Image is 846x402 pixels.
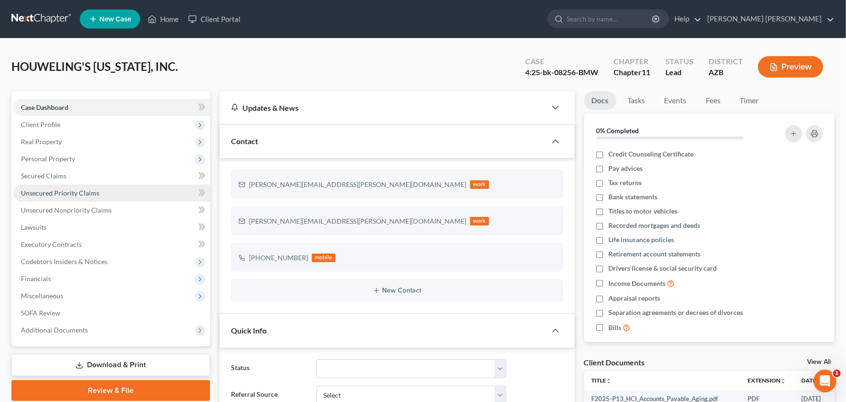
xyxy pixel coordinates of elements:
[702,10,834,28] a: [PERSON_NAME] [PERSON_NAME]
[567,10,654,28] input: Search by name...
[525,67,598,78] div: 4:25-bk-08256-BMW
[606,378,612,384] i: unfold_more
[609,308,743,317] span: Separation agreements or decrees of divorces
[11,380,210,401] a: Review & File
[609,149,694,159] span: Credit Counseling Certificate
[596,127,639,135] strong: 0% Completed
[231,326,267,335] span: Quick Info
[231,103,535,113] div: Updates & News
[709,56,743,67] div: District
[758,56,823,78] button: Preview
[807,359,831,365] a: View All
[584,91,616,110] a: Docs
[99,16,131,23] span: New Case
[833,370,841,377] span: 1
[13,202,210,219] a: Unsecured Nonpriority Claims
[13,219,210,236] a: Lawsuits
[609,279,666,288] span: Income Documents
[11,59,178,73] span: HOUWELING'S [US_STATE], INC.
[732,91,767,110] a: Timer
[21,240,82,248] span: Executory Contracts
[609,192,658,202] span: Bank statements
[609,323,622,333] span: Bills
[642,68,650,77] span: 11
[239,287,556,294] button: New Contact
[231,137,258,146] span: Contact
[609,178,642,187] span: Tax returns
[748,377,787,384] a: Extensionunfold_more
[609,235,674,245] span: Life insurance policies
[13,99,210,116] a: Case Dashboard
[21,137,62,146] span: Real Property
[312,254,336,262] div: mobile
[183,10,245,28] a: Client Portal
[614,56,650,67] div: Chapter
[21,172,67,180] span: Secured Claims
[13,236,210,253] a: Executory Contracts
[470,217,489,226] div: work
[11,354,210,376] a: Download & Print
[21,120,60,128] span: Client Profile
[525,56,598,67] div: Case
[609,294,661,303] span: Appraisal reports
[21,275,51,283] span: Financials
[665,56,693,67] div: Status
[21,257,107,265] span: Codebtors Insiders & Notices
[609,206,678,216] span: Titles to motor vehicles
[609,164,643,173] span: Pay advices
[21,189,99,197] span: Unsecured Priority Claims
[584,357,645,367] div: Client Documents
[13,185,210,202] a: Unsecured Priority Claims
[614,67,650,78] div: Chapter
[802,377,845,384] a: Date Added expand_more
[21,155,75,163] span: Personal Property
[698,91,729,110] a: Fees
[21,326,88,334] span: Additional Documents
[21,103,68,111] span: Case Dashboard
[21,309,60,317] span: SOFA Review
[21,206,112,214] span: Unsecured Nonpriority Claims
[609,249,701,259] span: Retirement account statements
[249,216,466,226] div: [PERSON_NAME][EMAIL_ADDRESS][PERSON_NAME][DOMAIN_NAME]
[620,91,653,110] a: Tasks
[21,223,47,231] span: Lawsuits
[665,67,693,78] div: Lead
[709,67,743,78] div: AZB
[21,292,63,300] span: Miscellaneous
[226,359,312,378] label: Status
[670,10,702,28] a: Help
[470,180,489,189] div: work
[249,180,466,189] div: [PERSON_NAME][EMAIL_ADDRESS][PERSON_NAME][DOMAIN_NAME]
[249,253,308,263] div: [PHONE_NUMBER]
[781,378,787,384] i: unfold_more
[657,91,694,110] a: Events
[609,264,717,273] span: Drivers license & social security card
[814,370,836,392] iframe: Intercom live chat
[143,10,183,28] a: Home
[609,221,701,230] span: Recorded mortgages and deeds
[13,167,210,185] a: Secured Claims
[592,377,612,384] a: Titleunfold_more
[13,304,210,322] a: SOFA Review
